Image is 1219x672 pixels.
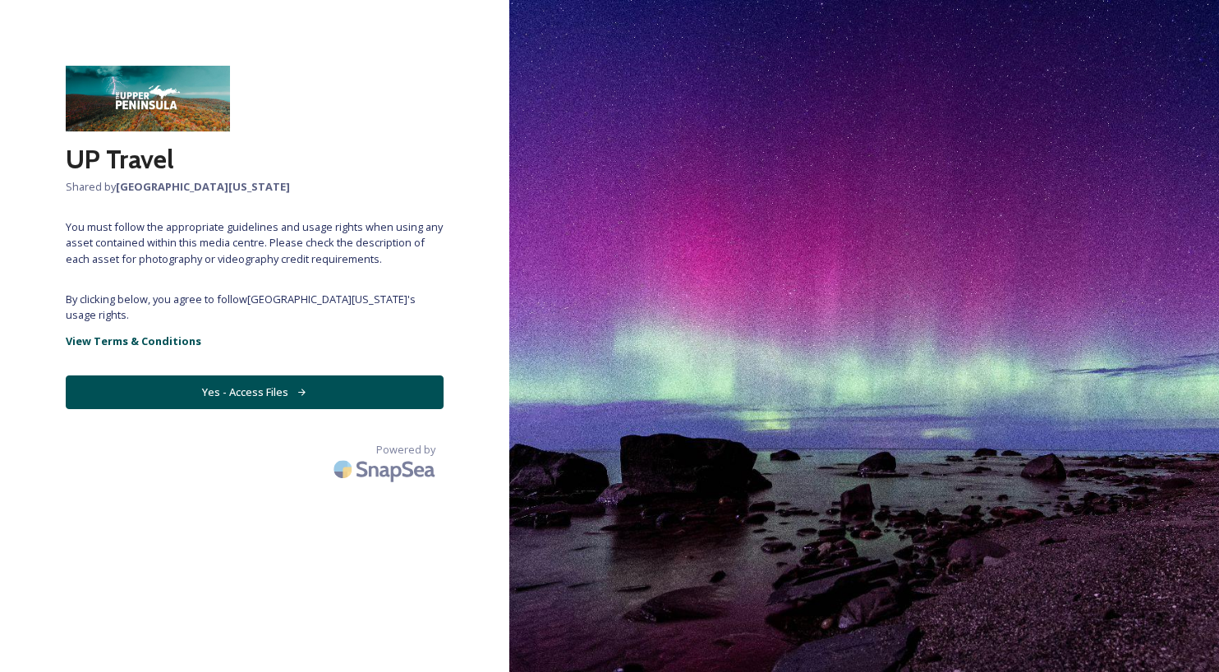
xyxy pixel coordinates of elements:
span: You must follow the appropriate guidelines and usage rights when using any asset contained within... [66,219,444,267]
a: View Terms & Conditions [66,331,444,351]
strong: View Terms & Conditions [66,334,201,348]
strong: [GEOGRAPHIC_DATA][US_STATE] [116,179,290,194]
img: snapsea%20wide%20logo.jpg [66,66,230,131]
span: Shared by [66,179,444,195]
span: By clicking below, you agree to follow [GEOGRAPHIC_DATA][US_STATE] 's usage rights. [66,292,444,323]
button: Yes - Access Files [66,375,444,409]
img: SnapSea Logo [329,450,444,489]
span: Powered by [376,442,435,458]
h2: UP Travel [66,140,444,179]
